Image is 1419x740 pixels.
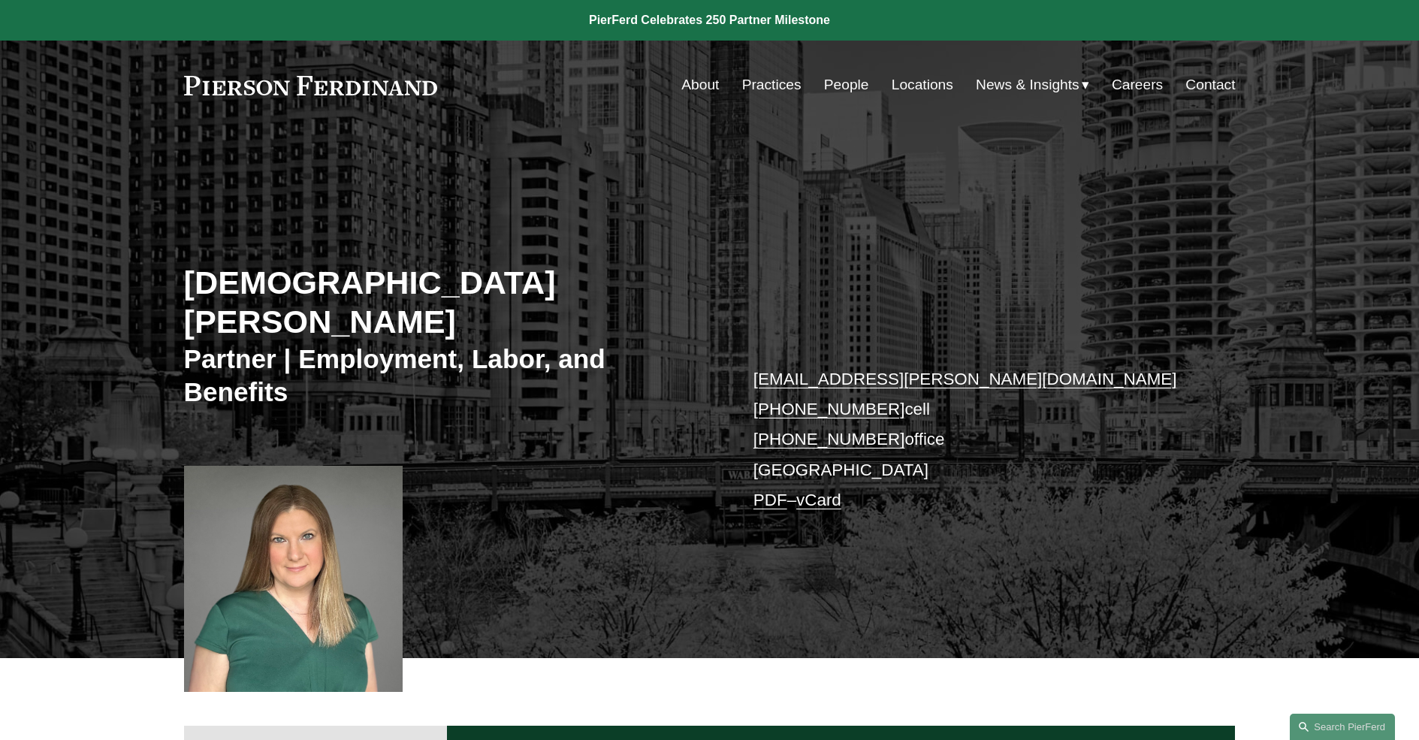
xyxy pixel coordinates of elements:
a: folder dropdown [976,71,1089,99]
a: About [681,71,719,99]
span: News & Insights [976,72,1079,98]
a: PDF [753,491,787,509]
a: [PHONE_NUMBER] [753,400,905,418]
a: Practices [742,71,802,99]
a: vCard [796,491,841,509]
a: Contact [1185,71,1235,99]
h2: [DEMOGRAPHIC_DATA][PERSON_NAME] [184,263,710,342]
a: Locations [892,71,953,99]
h3: Partner | Employment, Labor, and Benefits [184,343,710,408]
a: People [824,71,869,99]
p: cell office [GEOGRAPHIC_DATA] – [753,364,1191,516]
a: Search this site [1290,714,1395,740]
a: [EMAIL_ADDRESS][PERSON_NAME][DOMAIN_NAME] [753,370,1177,388]
a: Careers [1112,71,1163,99]
a: [PHONE_NUMBER] [753,430,905,449]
